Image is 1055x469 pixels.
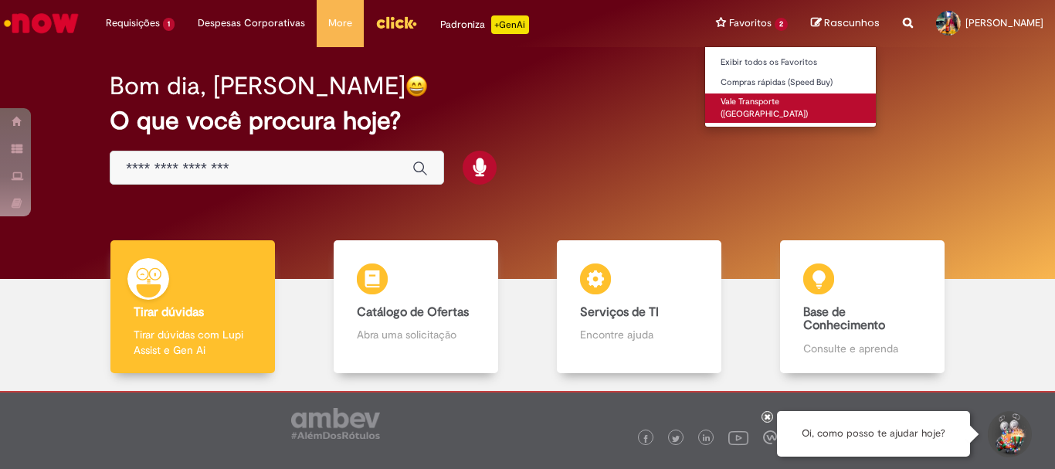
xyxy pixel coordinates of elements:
[775,18,788,31] span: 2
[705,93,876,122] a: Vale Transporte ([GEOGRAPHIC_DATA])
[134,327,251,358] p: Tirar dúvidas com Lupi Assist e Gen Ai
[405,75,428,97] img: happy-face.png
[291,408,380,439] img: logo_footer_ambev_rotulo_gray.png
[751,240,974,374] a: Base de Conhecimento Consulte e aprenda
[2,8,81,39] img: ServiceNow
[134,304,204,320] b: Tirar dúvidas
[729,15,772,31] span: Favoritos
[163,18,175,31] span: 1
[824,15,880,30] span: Rascunhos
[440,15,529,34] div: Padroniza
[328,15,352,31] span: More
[803,304,885,334] b: Base de Conhecimento
[705,74,876,91] a: Compras rápidas (Speed Buy)
[965,16,1043,29] span: [PERSON_NAME]
[357,304,469,320] b: Catálogo de Ofertas
[703,434,711,444] img: logo_footer_linkedin.png
[198,15,305,31] span: Despesas Corporativas
[803,341,921,356] p: Consulte e aprenda
[704,46,877,127] ul: Favoritos
[491,15,529,34] p: +GenAi
[110,107,945,134] h2: O que você procura hoje?
[642,435,650,443] img: logo_footer_facebook.png
[375,11,417,34] img: click_logo_yellow_360x200.png
[81,240,304,374] a: Tirar dúvidas Tirar dúvidas com Lupi Assist e Gen Ai
[110,73,405,100] h2: Bom dia, [PERSON_NAME]
[728,427,748,447] img: logo_footer_youtube.png
[106,15,160,31] span: Requisições
[527,240,751,374] a: Serviços de TI Encontre ajuda
[304,240,527,374] a: Catálogo de Ofertas Abra uma solicitação
[763,430,777,444] img: logo_footer_workplace.png
[811,16,880,31] a: Rascunhos
[580,304,659,320] b: Serviços de TI
[357,327,474,342] p: Abra uma solicitação
[985,411,1032,457] button: Iniciar Conversa de Suporte
[672,435,680,443] img: logo_footer_twitter.png
[705,54,876,71] a: Exibir todos os Favoritos
[580,327,697,342] p: Encontre ajuda
[777,411,970,457] div: Oi, como posso te ajudar hoje?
